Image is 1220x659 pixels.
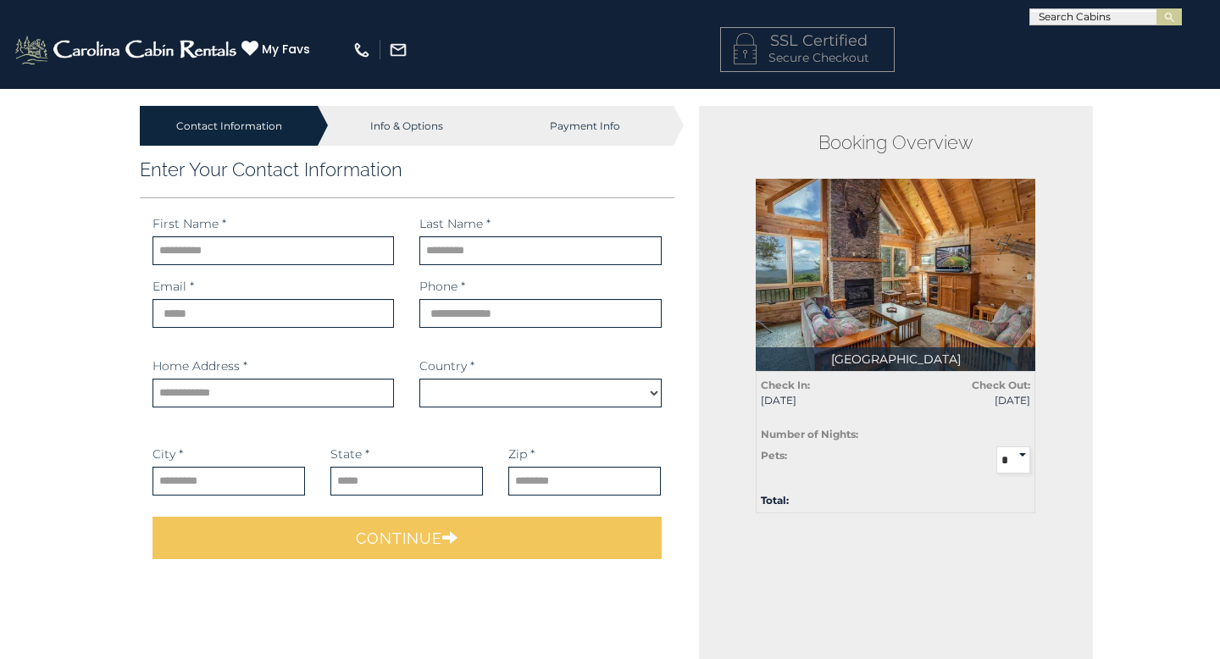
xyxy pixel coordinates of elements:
[972,379,1030,391] strong: Check Out:
[761,393,883,407] span: [DATE]
[761,449,787,462] strong: Pets:
[262,41,310,58] span: My Favs
[734,33,881,50] h4: SSL Certified
[140,158,674,180] h3: Enter Your Contact Information
[330,446,369,462] label: State *
[756,347,1035,371] p: [GEOGRAPHIC_DATA]
[419,278,465,295] label: Phone *
[761,428,858,440] strong: Number of Nights:
[152,446,183,462] label: City *
[13,33,241,67] img: White-1-2.png
[908,393,1030,407] span: [DATE]
[419,357,474,374] label: Country *
[734,33,757,64] img: LOCKICON1.png
[756,179,1035,371] img: 1714383207_thumbnail.jpeg
[734,49,881,66] p: Secure Checkout
[152,517,662,559] button: Continue
[152,357,247,374] label: Home Address *
[389,41,408,59] img: mail-regular-white.png
[352,41,371,59] img: phone-regular-white.png
[419,215,491,232] label: Last Name *
[152,278,194,295] label: Email *
[241,40,314,58] a: My Favs
[152,215,226,232] label: First Name *
[761,494,789,507] strong: Total:
[756,131,1035,153] h2: Booking Overview
[761,379,810,391] strong: Check In:
[508,446,535,462] label: Zip *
